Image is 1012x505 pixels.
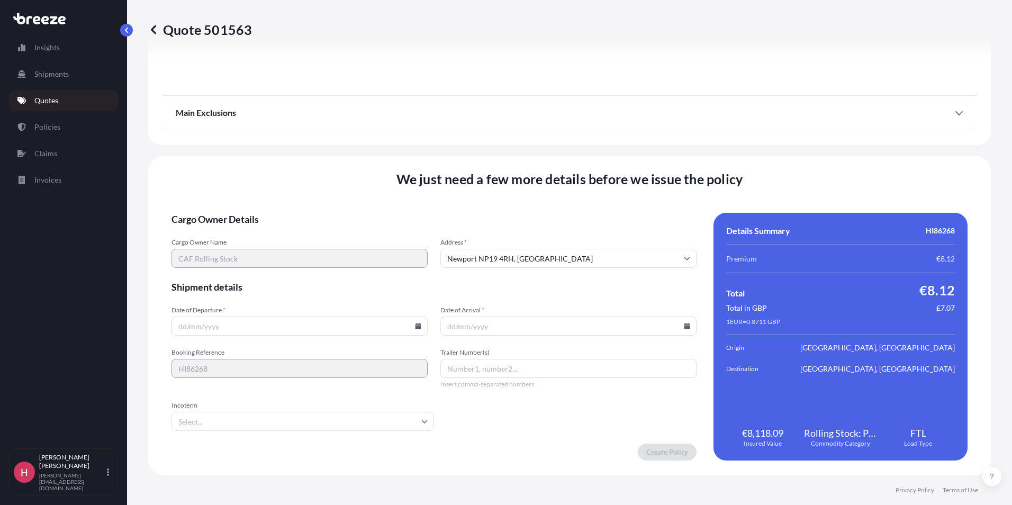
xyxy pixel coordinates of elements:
input: dd/mm/yyyy [440,317,697,336]
p: Invoices [34,175,61,185]
span: [GEOGRAPHIC_DATA], [GEOGRAPHIC_DATA] [800,342,955,353]
p: [PERSON_NAME] [PERSON_NAME] [39,453,105,470]
a: Invoices [9,169,118,191]
span: Premium [726,254,757,264]
div: Main Exclusions [176,100,963,125]
span: Cargo Owner Name [171,238,428,247]
span: Booking Reference [171,348,428,357]
span: We just need a few more details before we issue the policy [396,170,743,187]
span: Total in GBP [726,303,767,313]
span: Rolling Stock: Parts and Accessories [804,427,878,439]
p: Quotes [34,95,58,106]
a: Privacy Policy [896,486,934,494]
a: Insights [9,37,118,58]
p: Create Policy [646,447,688,457]
a: Policies [9,116,118,138]
span: Incoterm [171,401,434,410]
span: H [21,467,28,477]
input: dd/mm/yyyy [171,317,428,336]
span: Main Exclusions [176,107,236,118]
span: Origin [726,342,785,353]
span: Date of Arrival [440,306,697,314]
span: €8,118.09 [742,427,783,439]
span: Insured Value [744,439,782,448]
span: £7.07 [936,303,955,313]
button: Create Policy [638,444,697,461]
a: Shipments [9,64,118,85]
span: Insert comma-separated numbers [440,380,697,389]
input: Select... [171,412,434,431]
span: Date of Departure [171,306,428,314]
span: HI86268 [926,226,955,236]
p: Insights [34,42,60,53]
span: Details Summary [726,226,790,236]
span: Cargo Owner Details [171,213,697,226]
input: Your internal reference [171,359,428,378]
p: [PERSON_NAME][EMAIL_ADDRESS][DOMAIN_NAME] [39,472,105,491]
span: €8.12 [919,282,955,299]
span: FTL [910,427,926,439]
a: Claims [9,143,118,164]
span: Commodity Category [811,439,870,448]
input: Cargo owner address [440,249,697,268]
span: Destination [726,364,785,374]
span: Address [440,238,697,247]
p: Shipments [34,69,69,79]
span: [GEOGRAPHIC_DATA], [GEOGRAPHIC_DATA] [800,364,955,374]
span: Shipment details [171,281,697,293]
p: Policies [34,122,60,132]
a: Quotes [9,90,118,111]
input: Number1, number2,... [440,359,697,378]
a: Terms of Use [943,486,978,494]
span: Trailer Number(s) [440,348,697,357]
span: Total [726,288,745,299]
span: €8.12 [936,254,955,264]
span: Load Type [904,439,932,448]
p: Claims [34,148,57,159]
span: 1 EUR = 0.8711 GBP [726,318,780,326]
p: Quote 501563 [148,21,252,38]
